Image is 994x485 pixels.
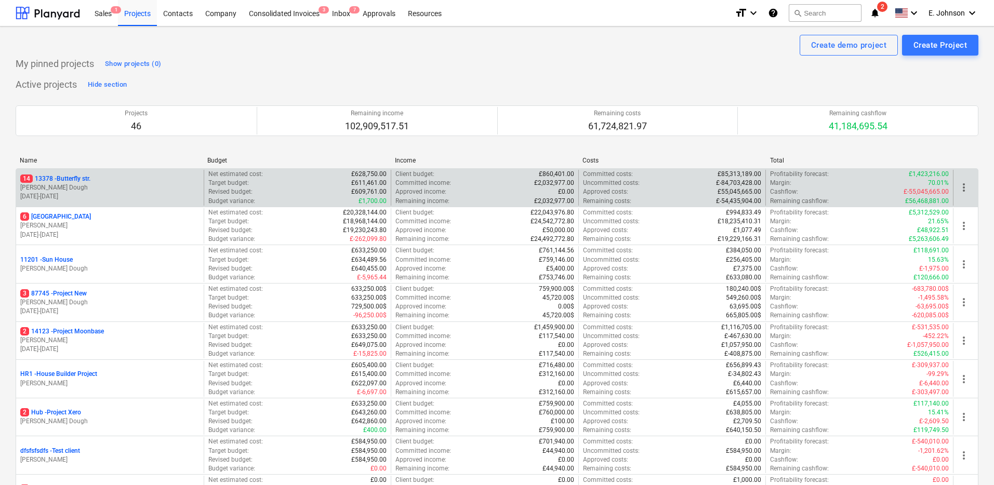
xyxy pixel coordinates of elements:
p: £633,080.00 [726,273,761,282]
p: £0.00 [558,341,574,349]
p: £5,263,606.49 [909,235,949,244]
p: £117,540.00 [539,332,574,341]
p: Revised budget : [208,264,253,273]
p: 180,240.00$ [726,285,761,293]
p: £20,328,144.00 [343,208,387,217]
p: Committed income : [395,332,451,341]
p: Revised budget : [208,302,253,311]
p: [PERSON_NAME] Dough [20,264,200,273]
p: 14123 - Project Moonbase [20,327,104,336]
p: [PERSON_NAME] Dough [20,298,200,307]
p: 0.00$ [558,302,574,311]
p: [GEOGRAPHIC_DATA] [20,212,91,221]
p: [PERSON_NAME] [20,379,200,388]
p: £0.00 [558,379,574,388]
p: Client budget : [395,170,434,179]
p: £649,075.00 [351,341,387,349]
p: £615,400.00 [351,370,387,379]
p: [DATE] - [DATE] [20,231,200,239]
span: 2 [20,408,29,416]
p: £761,144.56 [539,246,574,255]
p: £56,468,881.00 [905,197,949,206]
p: 15.41% [928,408,949,417]
p: Margin : [770,255,791,264]
span: 7 [349,6,360,14]
p: Remaining cashflow : [770,273,829,282]
p: Client budget : [395,323,434,332]
p: Approved income : [395,302,446,311]
span: 3 [20,289,29,298]
p: Cashflow : [770,226,798,235]
p: £643,260.00 [351,408,387,417]
p: Target budget : [208,408,249,417]
p: [PERSON_NAME] Dough [20,417,200,426]
p: Committed costs : [583,323,633,332]
p: £-408,875.00 [724,349,761,358]
i: keyboard_arrow_down [747,7,760,19]
p: 45,720.00$ [542,311,574,320]
span: more_vert [958,411,970,423]
p: 729,500.00$ [351,302,387,311]
p: -683,780.00$ [912,285,949,293]
p: Remaining costs : [583,197,631,206]
p: Cashflow : [770,187,798,196]
p: 102,909,517.51 [345,120,409,132]
p: Budget variance : [208,311,255,320]
p: Net estimated cost : [208,323,263,332]
p: Committed costs : [583,399,633,408]
p: Profitability forecast : [770,208,829,217]
p: -620,085.00$ [912,311,949,320]
div: Budget [207,157,387,164]
p: 61,724,821.97 [588,120,647,132]
p: Committed income : [395,408,451,417]
p: Net estimated cost : [208,170,263,179]
p: Approved costs : [583,187,628,196]
div: Create demo project [811,38,886,52]
p: Cashflow : [770,302,798,311]
p: Remaining costs [588,109,647,118]
span: more_vert [958,296,970,308]
div: 6[GEOGRAPHIC_DATA][PERSON_NAME][DATE]-[DATE] [20,212,200,239]
p: Profitability forecast : [770,170,829,179]
p: Committed costs : [583,361,633,370]
span: 2 [20,327,29,335]
p: Committed income : [395,179,451,187]
p: £716,480.00 [539,361,574,370]
p: Cashflow : [770,341,798,349]
p: Committed income : [395,255,451,264]
p: Remaining income : [395,349,449,358]
div: 387745 -Project New[PERSON_NAME] Dough[DATE]-[DATE] [20,289,200,316]
p: dfsfsfsdfs - Test client [20,447,80,455]
i: notifications [870,7,880,19]
p: 665,805.00$ [726,311,761,320]
p: £1,057,950.00 [721,341,761,349]
p: Cashflow : [770,379,798,388]
p: £55,045,665.00 [718,187,761,196]
p: [DATE] - [DATE] [20,192,200,201]
p: £2,709.50 [733,417,761,426]
p: Committed income : [395,370,451,379]
p: 46 [125,120,148,132]
p: £24,492,772.80 [531,235,574,244]
span: 1 [111,6,121,14]
p: Approved costs : [583,264,628,273]
p: -96,250.00$ [353,311,387,320]
p: £-54,435,904.00 [716,197,761,206]
p: Profitability forecast : [770,285,829,293]
p: [PERSON_NAME] [20,336,200,345]
p: £50,000.00 [542,226,574,235]
div: Costs [582,157,762,164]
p: £1,459,900.00 [534,323,574,332]
p: £-467,630.00 [724,332,761,341]
p: £1,423,216.00 [909,170,949,179]
p: Remaining income : [395,197,449,206]
p: £-6,440.00 [919,379,949,388]
p: 549,260.00$ [726,293,761,302]
p: Approved costs : [583,226,628,235]
p: £634,489.56 [351,255,387,264]
p: £-55,045,665.00 [904,187,949,196]
p: £384,050.00 [726,246,761,255]
p: Active projects [16,78,77,91]
p: Remaining costs : [583,235,631,244]
p: £622,097.00 [351,379,387,388]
